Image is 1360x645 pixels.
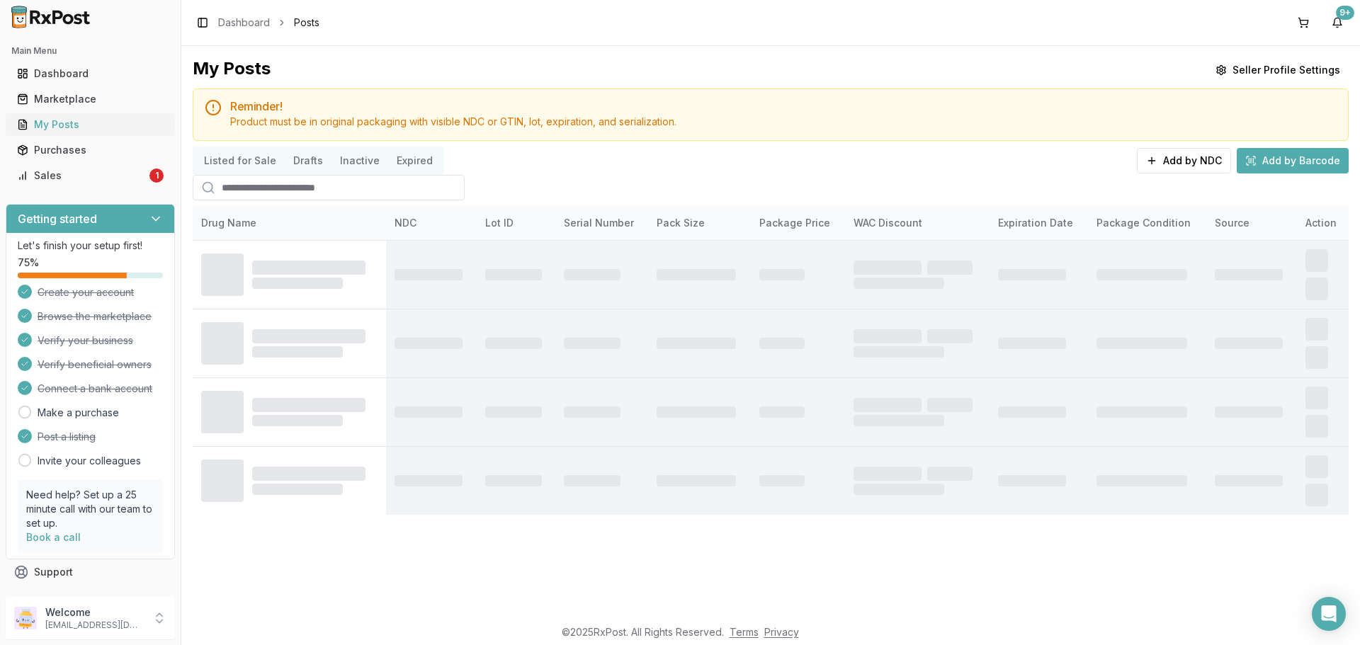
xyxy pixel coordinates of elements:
[38,358,152,372] span: Verify beneficial owners
[34,590,82,605] span: Feedback
[17,118,164,132] div: My Posts
[38,382,152,396] span: Connect a bank account
[294,16,319,30] span: Posts
[230,115,1337,129] div: Product must be in original packaging with visible NDC or GTIN, lot, expiration, and serialization.
[18,210,97,227] h3: Getting started
[1207,57,1349,83] button: Seller Profile Settings
[11,112,169,137] a: My Posts
[6,164,175,187] button: Sales1
[17,92,164,106] div: Marketplace
[18,239,163,253] p: Let's finish your setup first!
[730,626,759,638] a: Terms
[230,101,1337,112] h5: Reminder!
[990,206,1088,240] th: Expiration Date
[218,16,270,30] a: Dashboard
[386,206,477,240] th: NDC
[477,206,555,240] th: Lot ID
[38,285,134,299] span: Create your account
[1088,206,1206,240] th: Package Condition
[1312,597,1346,631] div: Open Intercom Messenger
[193,206,386,240] th: Drug Name
[285,149,331,172] button: Drafts
[1326,11,1349,34] button: 9+
[845,206,990,240] th: WAC Discount
[14,607,37,629] img: User avatar
[26,488,154,530] p: Need help? Set up a 25 minute call with our team to set up.
[648,206,751,240] th: Pack Size
[218,16,319,30] nav: breadcrumb
[555,206,648,240] th: Serial Number
[11,45,169,57] h2: Main Menu
[1336,6,1354,20] div: 9+
[6,62,175,85] button: Dashboard
[17,143,164,157] div: Purchases
[45,620,144,631] p: [EMAIL_ADDRESS][DOMAIN_NAME]
[11,86,169,112] a: Marketplace
[193,57,271,83] div: My Posts
[38,406,119,420] a: Make a purchase
[38,454,141,468] a: Invite your colleagues
[17,169,147,183] div: Sales
[6,585,175,610] button: Feedback
[751,206,844,240] th: Package Price
[331,149,388,172] button: Inactive
[764,626,799,638] a: Privacy
[6,6,96,28] img: RxPost Logo
[26,531,81,543] a: Book a call
[38,309,152,324] span: Browse the marketplace
[6,139,175,161] button: Purchases
[1297,206,1349,240] th: Action
[6,88,175,110] button: Marketplace
[11,61,169,86] a: Dashboard
[195,149,285,172] button: Listed for Sale
[17,67,164,81] div: Dashboard
[1137,148,1231,173] button: Add by NDC
[18,256,39,270] span: 75 %
[38,430,96,444] span: Post a listing
[6,113,175,136] button: My Posts
[149,169,164,183] div: 1
[11,137,169,163] a: Purchases
[1237,148,1349,173] button: Add by Barcode
[45,605,144,620] p: Welcome
[6,559,175,585] button: Support
[38,333,133,348] span: Verify your business
[11,163,169,188] a: Sales1
[388,149,441,172] button: Expired
[1206,206,1297,240] th: Source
